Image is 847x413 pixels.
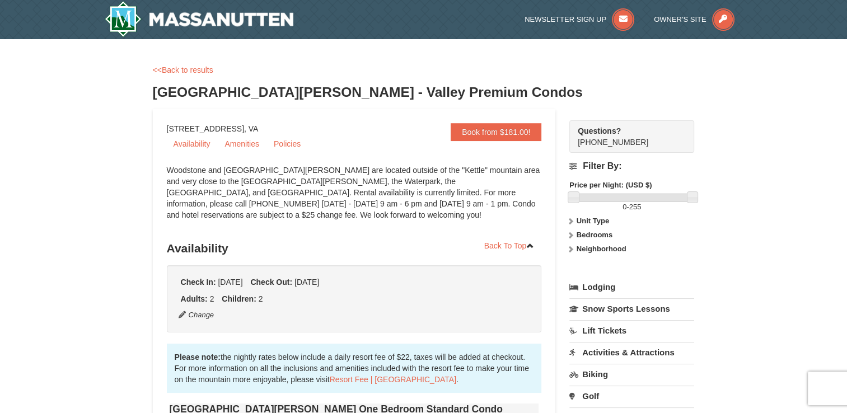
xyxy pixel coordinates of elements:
span: [PHONE_NUMBER] [578,125,674,147]
span: 0 [623,203,626,211]
strong: Questions? [578,126,621,135]
strong: Children: [222,294,256,303]
a: Biking [569,364,694,384]
a: Newsletter Sign Up [525,15,634,24]
h3: [GEOGRAPHIC_DATA][PERSON_NAME] - Valley Premium Condos [153,81,695,104]
span: [DATE] [218,278,242,287]
button: Change [178,309,215,321]
strong: Check Out: [250,278,292,287]
div: Woodstone and [GEOGRAPHIC_DATA][PERSON_NAME] are located outside of the "Kettle" mountain area an... [167,165,542,232]
a: Owner's Site [654,15,734,24]
a: Availability [167,135,217,152]
span: Newsletter Sign Up [525,15,606,24]
span: [DATE] [294,278,319,287]
h3: Availability [167,237,542,260]
a: Policies [267,135,307,152]
div: the nightly rates below include a daily resort fee of $22, taxes will be added at checkout. For m... [167,344,542,393]
span: 2 [210,294,214,303]
a: Snow Sports Lessons [569,298,694,319]
a: Massanutten Resort [105,1,294,37]
a: Resort Fee | [GEOGRAPHIC_DATA] [330,375,456,384]
a: Back To Top [477,237,542,254]
strong: Price per Night: (USD $) [569,181,652,189]
strong: Adults: [181,294,208,303]
img: Massanutten Resort Logo [105,1,294,37]
label: - [569,201,694,213]
a: <<Back to results [153,65,213,74]
span: 255 [629,203,642,211]
span: 2 [259,294,263,303]
strong: Check In: [181,278,216,287]
a: Lift Tickets [569,320,694,341]
strong: Neighborhood [577,245,626,253]
strong: Unit Type [577,217,609,225]
a: Amenities [218,135,265,152]
a: Golf [569,386,694,406]
a: Activities & Attractions [569,342,694,363]
span: Owner's Site [654,15,706,24]
strong: Please note: [175,353,221,362]
h4: Filter By: [569,161,694,171]
a: Lodging [569,277,694,297]
a: Book from $181.00! [451,123,541,141]
strong: Bedrooms [577,231,612,239]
